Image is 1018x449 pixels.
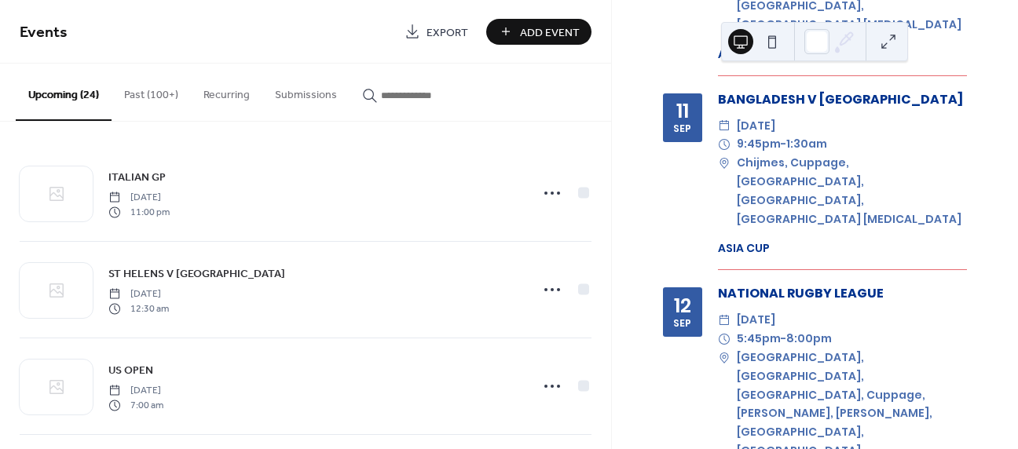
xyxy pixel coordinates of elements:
span: 7:00 am [108,398,163,412]
span: 5:45pm [737,330,781,349]
div: BANGLADESH V [GEOGRAPHIC_DATA] [718,90,967,109]
div: ASIA CUP [718,46,967,63]
span: Chijmes, Cuppage, [GEOGRAPHIC_DATA], [GEOGRAPHIC_DATA], [GEOGRAPHIC_DATA] [MEDICAL_DATA] [737,154,967,228]
span: 9:45pm [737,135,781,154]
a: US OPEN [108,361,153,379]
div: ​ [718,330,731,349]
a: ST HELENS V [GEOGRAPHIC_DATA] [108,265,285,283]
button: Past (100+) [112,64,191,119]
span: Events [20,17,68,48]
div: ​ [718,117,731,136]
div: 12 [674,296,691,316]
span: ITALIAN GP [108,170,166,186]
span: 12:30 am [108,301,169,316]
span: Add Event [520,24,580,41]
span: [DATE] [108,191,170,205]
button: Submissions [262,64,350,119]
span: [DATE] [737,117,775,136]
span: US OPEN [108,363,153,379]
button: Upcoming (24) [16,64,112,121]
span: - [781,135,786,154]
div: ​ [718,135,731,154]
span: [DATE] [108,287,169,301]
div: ​ [718,311,731,330]
span: [DATE] [108,384,163,398]
a: ITALIAN GP [108,168,166,186]
span: [DATE] [737,311,775,330]
span: 8:00pm [786,330,832,349]
span: 11:00 pm [108,205,170,219]
button: Recurring [191,64,262,119]
div: ASIA CUP [718,240,967,257]
div: ​ [718,349,731,367]
a: Export [393,19,480,45]
span: ST HELENS V [GEOGRAPHIC_DATA] [108,266,285,283]
div: ​ [718,154,731,173]
div: Sep [673,124,691,134]
div: 11 [676,101,689,121]
span: Export [427,24,468,41]
button: Add Event [486,19,591,45]
span: - [781,330,786,349]
span: 1:30am [786,135,827,154]
div: Sep [673,319,691,329]
div: NATIONAL RUGBY LEAGUE [718,284,967,303]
